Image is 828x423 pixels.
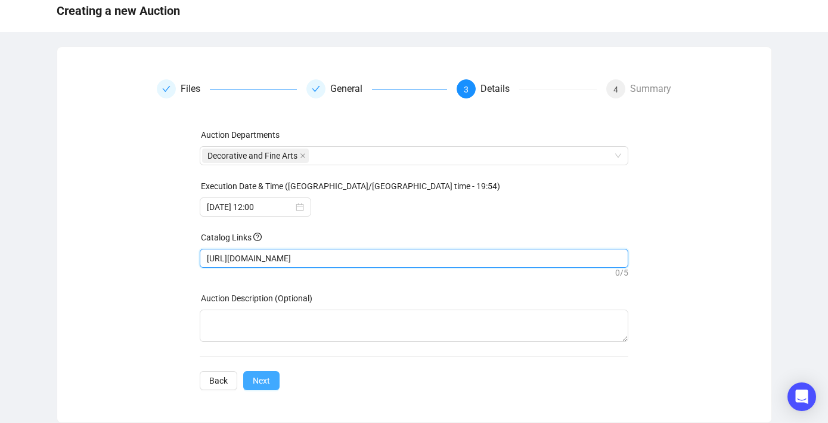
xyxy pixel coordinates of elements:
[300,153,306,159] span: close
[480,79,519,98] div: Details
[209,374,228,387] span: Back
[57,1,180,20] span: Creating a new Auction
[200,371,237,390] button: Back
[201,294,312,303] label: Auction Description (Optional)
[613,85,618,94] span: 4
[162,85,170,93] span: check
[457,79,597,98] div: 3Details
[202,149,309,163] span: Decorative and Fine Arts
[243,371,280,390] button: Next
[200,268,628,277] div: 0 / 5
[181,79,210,98] div: Files
[253,374,270,387] span: Next
[330,79,372,98] div: General
[464,85,469,94] span: 3
[630,79,671,98] div: Summary
[606,79,671,98] div: 4Summary
[306,79,446,98] div: General
[201,181,500,191] label: Execution Date & Time (Australia/Sydney time - 19:54)
[201,233,262,242] span: Catalog Links
[312,85,320,93] span: check
[201,130,280,140] label: Auction Departments
[207,200,293,214] input: Select date
[157,79,297,98] div: Files
[787,382,816,411] div: Open Intercom Messenger
[253,233,262,241] span: question-circle
[207,149,297,162] span: Decorative and Fine Arts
